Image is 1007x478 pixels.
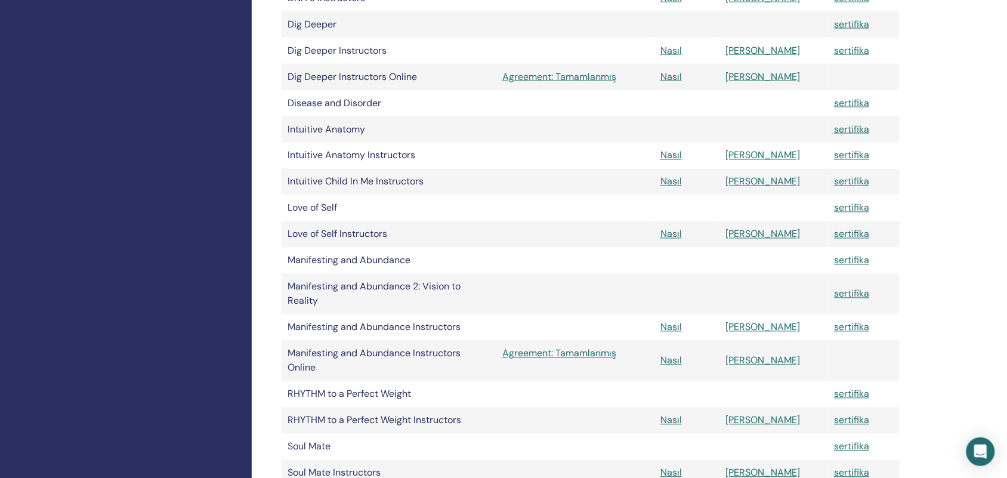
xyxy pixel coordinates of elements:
a: sertifika [835,202,870,214]
a: sertifika [835,414,870,427]
td: Love of Self Instructors [282,221,496,248]
a: sertifika [835,149,870,162]
td: Dig Deeper [282,11,496,38]
a: sertifika [835,123,870,135]
a: [PERSON_NAME] [725,354,800,367]
a: sertifika [835,254,870,267]
td: Love of Self [282,195,496,221]
a: sertifika [835,44,870,57]
a: Nasıl [660,149,682,162]
td: RHYTHM to a Perfect Weight Instructors [282,408,496,434]
td: Manifesting and Abundance Instructors Online [282,341,496,381]
a: [PERSON_NAME] [725,175,800,188]
a: Nasıl [660,414,682,427]
td: Disease and Disorder [282,90,496,116]
td: Intuitive Anatomy [282,116,496,143]
a: [PERSON_NAME] [725,414,800,427]
td: RHYTHM to a Perfect Weight [282,381,496,408]
td: Manifesting and Abundance [282,248,496,274]
a: [PERSON_NAME] [725,228,800,240]
a: [PERSON_NAME] [725,44,800,57]
a: sertifika [835,388,870,400]
a: Nasıl [660,44,682,57]
td: Dig Deeper Instructors Online [282,64,496,90]
a: sertifika [835,228,870,240]
a: [PERSON_NAME] [725,149,800,162]
a: Agreement: Tamamlanmış [502,70,648,84]
a: Agreement: Tamamlanmış [502,347,648,361]
a: sertifika [835,321,870,334]
div: Open Intercom Messenger [966,437,995,466]
td: Manifesting and Abundance Instructors [282,314,496,341]
td: Manifesting and Abundance 2: Vision to Reality [282,274,496,314]
td: Intuitive Anatomy Instructors [282,143,496,169]
a: Nasıl [660,70,682,83]
a: sertifika [835,440,870,453]
a: [PERSON_NAME] [725,321,800,334]
a: sertifika [835,175,870,188]
a: [PERSON_NAME] [725,70,800,83]
td: Intuitive Child In Me Instructors [282,169,496,195]
a: Nasıl [660,175,682,188]
a: Nasıl [660,228,682,240]
a: sertifika [835,97,870,109]
td: Dig Deeper Instructors [282,38,496,64]
a: sertifika [835,18,870,30]
a: sertifika [835,288,870,300]
td: Soul Mate [282,434,496,460]
a: Nasıl [660,321,682,334]
a: Nasıl [660,354,682,367]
